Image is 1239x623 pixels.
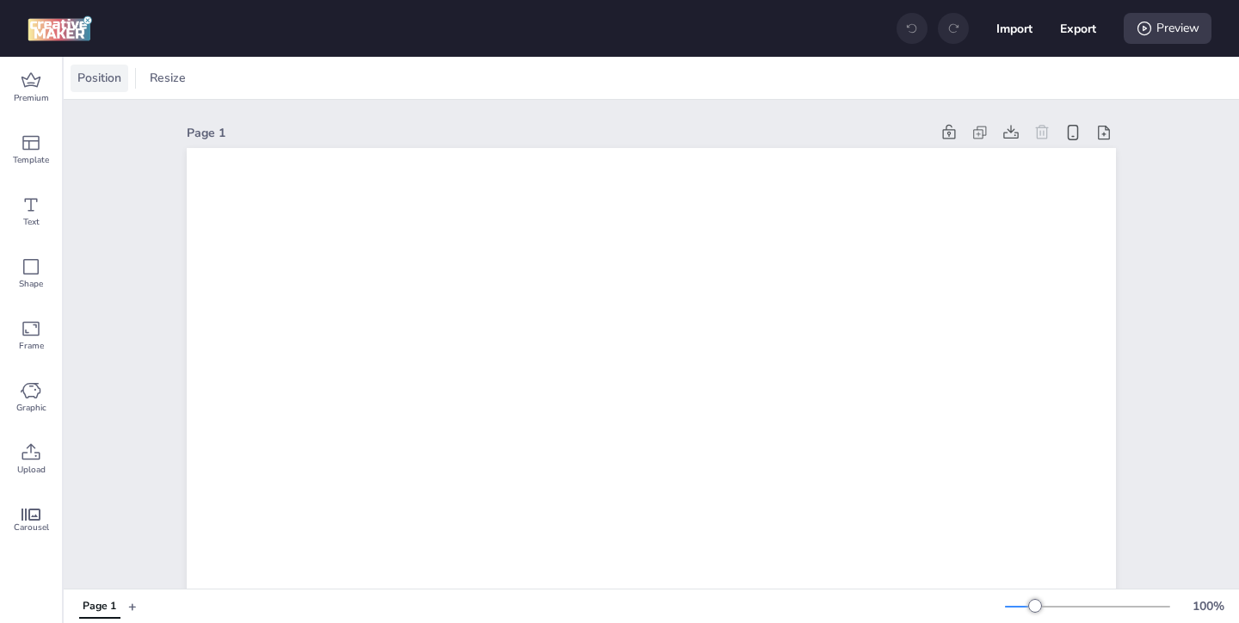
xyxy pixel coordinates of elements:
[28,15,92,41] img: logo Creative Maker
[71,591,128,621] div: Tabs
[187,124,930,142] div: Page 1
[19,339,44,353] span: Frame
[14,91,49,105] span: Premium
[14,521,49,534] span: Carousel
[17,463,46,477] span: Upload
[146,69,189,87] span: Resize
[83,599,116,614] div: Page 1
[74,69,125,87] span: Position
[23,215,40,229] span: Text
[996,10,1032,46] button: Import
[16,401,46,415] span: Graphic
[128,591,137,621] button: +
[13,153,49,167] span: Template
[1124,13,1211,44] div: Preview
[1187,597,1229,615] div: 100 %
[19,277,43,291] span: Shape
[1060,10,1096,46] button: Export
